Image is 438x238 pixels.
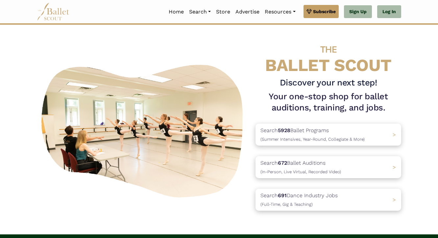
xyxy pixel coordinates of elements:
[256,189,401,211] a: Search691Dance Industry Jobs(Full-Time, Gig & Teaching) >
[260,159,341,176] p: Search Ballet Auditions
[260,191,338,208] p: Search Dance Industry Jobs
[37,59,250,201] img: A group of ballerinas talking to each other in a ballet studio
[233,5,262,19] a: Advertise
[320,44,337,55] span: THE
[260,126,365,143] p: Search Ballet Programs
[256,91,401,113] h1: Your one-stop shop for ballet auditions, training, and jobs.
[304,5,339,18] a: Subscribe
[186,5,213,19] a: Search
[306,8,312,15] img: gem.svg
[260,202,313,207] span: (Full-Time, Gig & Teaching)
[278,160,287,166] b: 672
[166,5,186,19] a: Home
[377,5,401,18] a: Log In
[393,197,396,203] span: >
[313,8,336,15] span: Subscribe
[256,77,401,88] h3: Discover your next step!
[393,131,396,138] span: >
[393,164,396,170] span: >
[256,124,401,146] a: Search5928Ballet Programs(Summer Intensives, Year-Round, Collegiate & More)>
[256,38,401,75] h4: BALLET SCOUT
[344,5,372,18] a: Sign Up
[262,5,298,19] a: Resources
[278,192,287,199] b: 691
[260,169,341,174] span: (In-Person, Live Virtual, Recorded Video)
[256,156,401,178] a: Search672Ballet Auditions(In-Person, Live Virtual, Recorded Video) >
[260,137,365,142] span: (Summer Intensives, Year-Round, Collegiate & More)
[213,5,233,19] a: Store
[278,127,290,133] b: 5928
